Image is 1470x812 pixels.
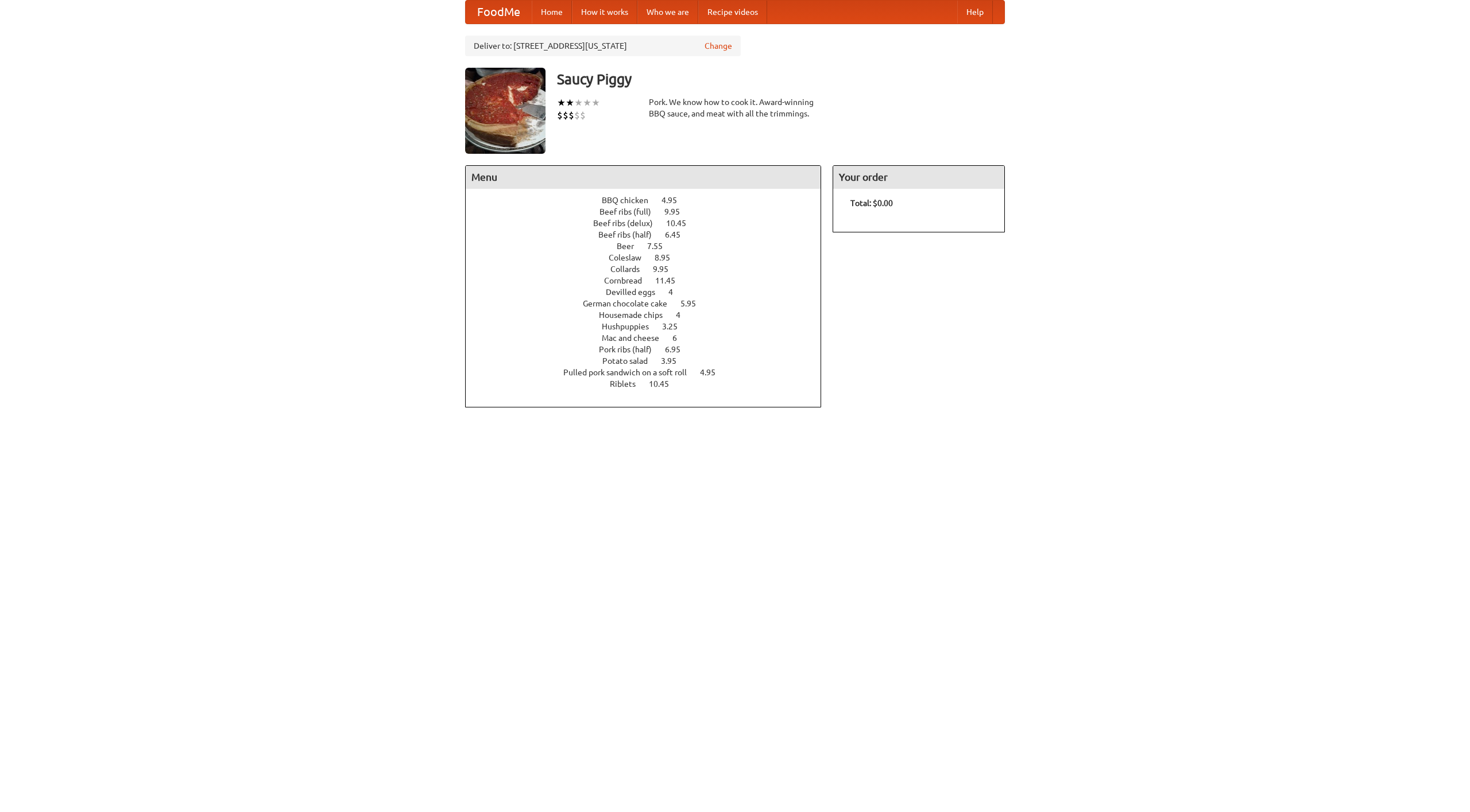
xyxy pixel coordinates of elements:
span: 10.45 [666,219,698,228]
span: 7.55 [647,242,674,251]
span: 4.95 [700,368,727,377]
li: $ [580,109,586,122]
h4: Menu [466,166,821,189]
a: FoodMe [466,1,532,24]
span: 11.45 [655,276,687,285]
span: 3.25 [662,322,689,331]
span: Beef ribs (delux) [593,219,664,228]
h4: Your order [833,166,1004,189]
a: Recipe videos [698,1,767,24]
span: Pork ribs (half) [599,345,663,354]
span: 4.95 [661,196,688,205]
a: Help [957,1,993,24]
div: Pork. We know how to cook it. Award-winning BBQ sauce, and meat with all the trimmings. [649,96,821,119]
span: 5.95 [680,299,707,308]
span: Beef ribs (full) [599,207,663,216]
span: 6.45 [665,230,692,239]
span: Housemade chips [599,310,674,320]
img: angular.jpg [465,68,546,154]
span: 3.95 [661,356,688,366]
span: German chocolate cake [583,299,679,308]
b: Total: $0.00 [850,199,893,208]
a: Coleslaw 8.95 [609,253,691,262]
span: Cornbread [604,276,653,285]
a: Beef ribs (full) 9.95 [599,207,701,216]
span: Beef ribs (half) [598,230,663,239]
li: $ [568,109,574,122]
a: Pulled pork sandwich on a soft roll 4.95 [563,368,737,377]
span: 6.95 [665,345,692,354]
span: Pulled pork sandwich on a soft roll [563,368,698,377]
span: 8.95 [655,253,682,262]
span: 9.95 [664,207,691,216]
li: $ [557,109,563,122]
a: Change [705,40,732,52]
a: Collards 9.95 [610,265,690,274]
a: Hushpuppies 3.25 [602,322,699,331]
li: ★ [574,96,583,109]
span: Coleslaw [609,253,653,262]
a: BBQ chicken 4.95 [602,196,698,205]
div: Deliver to: [STREET_ADDRESS][US_STATE] [465,36,741,56]
a: Pork ribs (half) 6.95 [599,345,702,354]
span: Hushpuppies [602,322,660,331]
span: Mac and cheese [602,333,671,343]
a: Beer 7.55 [617,242,684,251]
span: Devilled eggs [606,287,667,297]
span: Potato salad [602,356,659,366]
a: Beef ribs (half) 6.45 [598,230,702,239]
a: Beef ribs (delux) 10.45 [593,219,707,228]
a: Mac and cheese 6 [602,333,698,343]
span: BBQ chicken [602,196,660,205]
span: Collards [610,265,651,274]
span: Riblets [610,379,647,388]
li: ★ [566,96,574,109]
span: 4 [668,287,684,297]
li: ★ [557,96,566,109]
li: $ [563,109,568,122]
span: 10.45 [649,379,680,388]
li: $ [574,109,580,122]
a: Devilled eggs 4 [606,287,694,297]
h3: Saucy Piggy [557,68,1005,91]
li: ★ [591,96,600,109]
span: 6 [672,333,688,343]
a: Potato salad 3.95 [602,356,698,366]
a: German chocolate cake 5.95 [583,299,717,308]
a: Cornbread 11.45 [604,276,697,285]
a: Who we are [637,1,698,24]
a: Housemade chips 4 [599,310,702,320]
span: 9.95 [653,265,680,274]
a: How it works [572,1,637,24]
a: Home [532,1,572,24]
span: 4 [676,310,692,320]
span: Beer [617,242,645,251]
li: ★ [583,96,591,109]
a: Riblets 10.45 [610,379,690,388]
